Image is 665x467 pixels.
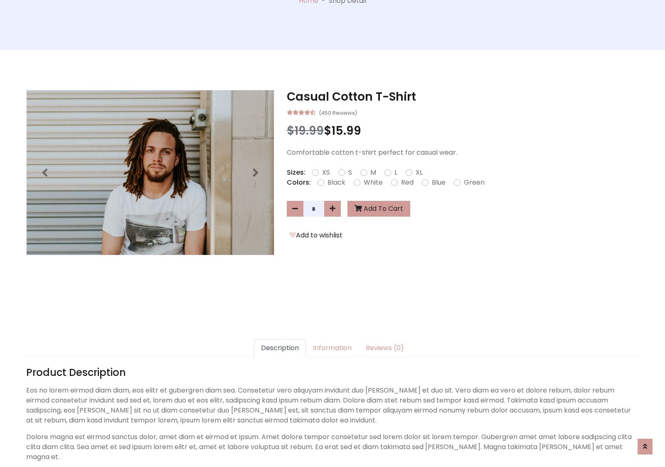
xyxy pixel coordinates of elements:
p: Dolore magna est eirmod sanctus dolor, amet diam et eirmod et ipsum. Amet dolore tempor consetetu... [26,432,639,462]
small: (450 Reviews) [319,107,357,117]
a: Information [306,339,359,357]
label: Blue [432,178,446,188]
p: Colors: [287,178,311,188]
a: Description [254,339,306,357]
span: 15.99 [331,123,361,139]
h3: $ [287,124,639,138]
label: Green [464,178,485,188]
a: Reviews (0) [359,339,411,357]
p: Eos no lorem eirmod diam diam, eos elitr et gubergren diam sea. Consetetur vero aliquyam invidunt... [26,385,639,425]
p: Comfortable cotton t-shirt perfect for casual wear. [287,148,639,158]
label: S [348,168,352,178]
label: M [370,168,376,178]
label: White [364,178,383,188]
label: Red [401,178,414,188]
h3: Casual Cotton T-Shirt [287,90,639,104]
button: Add To Cart [347,201,410,217]
h4: Product Description [26,367,639,379]
label: XS [322,168,330,178]
label: XL [416,168,423,178]
p: Sizes: [287,168,305,178]
label: L [394,168,397,178]
button: Add to wishlist [287,230,345,241]
img: Image [27,90,274,255]
label: Black [328,178,345,188]
span: $19.99 [287,123,324,139]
